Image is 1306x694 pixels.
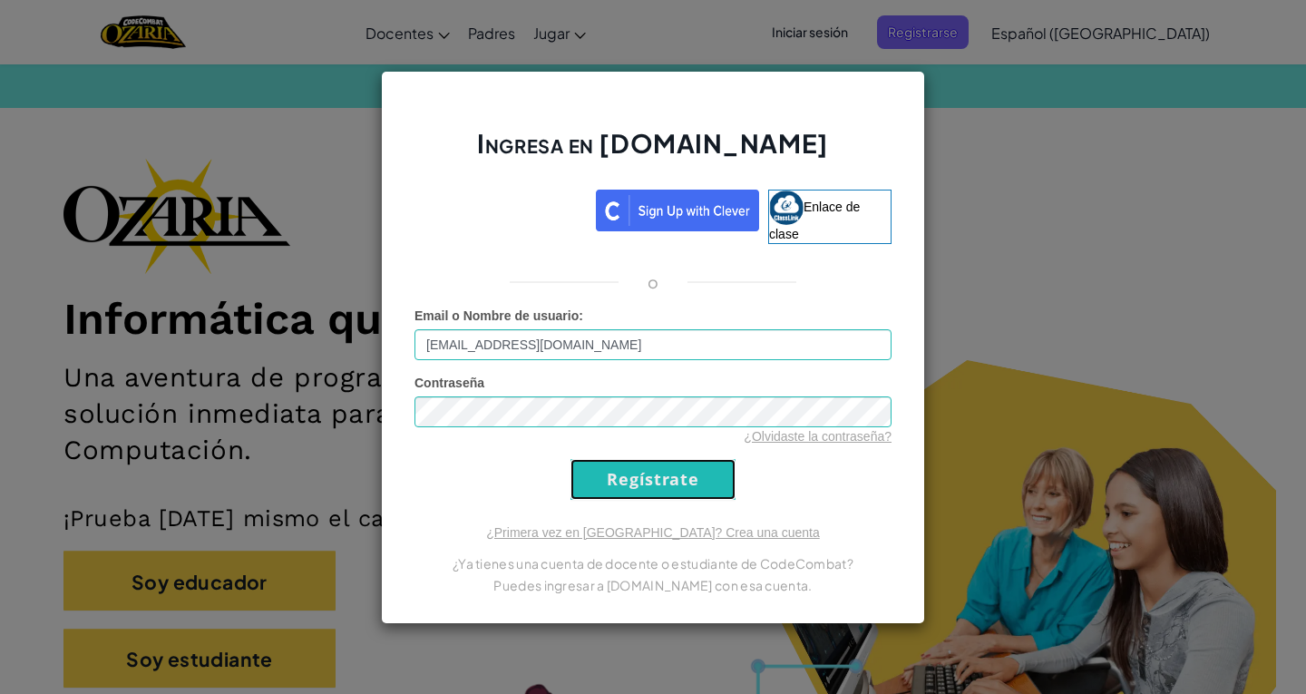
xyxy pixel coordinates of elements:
[769,191,804,225] img: classlink-logo-small.png
[579,308,583,323] font: :
[596,190,759,231] img: clever_sso_button@2x.png
[405,188,596,228] iframe: Botón de Acceder con Google
[570,459,736,500] input: Regístrate
[414,308,579,323] font: Email o Nombre de usuario
[414,376,484,390] font: Contraseña
[453,555,853,572] font: ¿Ya tienes una cuenta de docente o estudiante de CodeCombat?
[648,271,658,292] font: o
[493,577,812,593] font: Puedes ingresar a [DOMAIN_NAME] con esa cuenta.
[744,429,892,444] a: ¿Olvidaste la contraseña?
[477,127,828,159] font: Ingresa en [DOMAIN_NAME]
[486,525,820,540] a: ¿Primera vez en [GEOGRAPHIC_DATA]? Crea una cuenta
[769,199,860,240] font: Enlace de clase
